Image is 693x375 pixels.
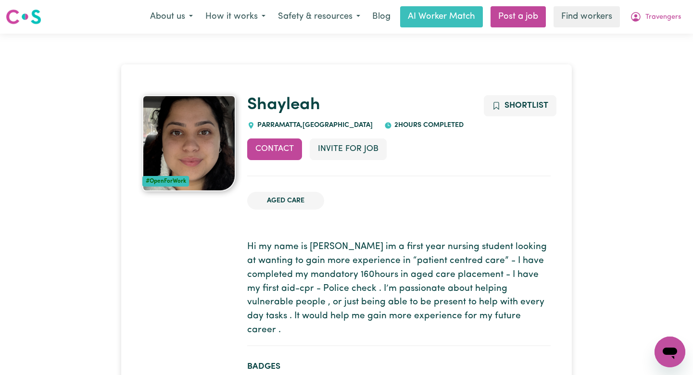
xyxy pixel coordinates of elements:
[310,138,387,160] button: Invite for Job
[6,8,41,25] img: Careseekers logo
[199,7,272,27] button: How it works
[142,95,236,191] img: Shayleah
[142,176,189,187] div: #OpenForWork
[247,97,320,113] a: Shayleah
[142,95,236,191] a: Shayleah's profile picture'#OpenForWork
[504,101,548,110] span: Shortlist
[645,12,681,23] span: Travengers
[144,7,199,27] button: About us
[624,7,687,27] button: My Account
[247,138,302,160] button: Contact
[247,192,324,210] li: Aged Care
[655,337,685,367] iframe: Button to launch messaging window
[392,122,464,129] span: 2 hours completed
[272,7,366,27] button: Safety & resources
[247,240,550,337] p: Hi my name is [PERSON_NAME] im a first year nursing student looking at wanting to gain more exper...
[366,6,396,27] a: Blog
[255,122,373,129] span: PARRAMATTA , [GEOGRAPHIC_DATA]
[247,362,550,372] h2: Badges
[554,6,620,27] a: Find workers
[400,6,483,27] a: AI Worker Match
[6,6,41,28] a: Careseekers logo
[484,95,556,116] button: Add to shortlist
[491,6,546,27] a: Post a job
